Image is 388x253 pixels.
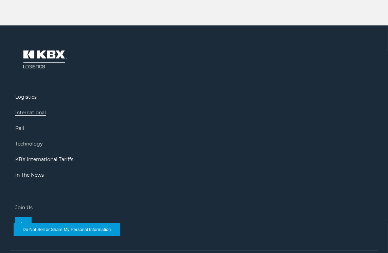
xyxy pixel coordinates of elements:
a: Rail [15,125,24,131]
a: International [15,110,46,116]
a: KBX International Tariffs [15,156,73,162]
img: Linkedin [21,222,26,228]
button: Do Not Sell or Share My Personal Information [14,223,120,236]
a: Technology [15,141,43,147]
a: In The News [15,172,44,178]
img: kbx logo [15,42,73,76]
a: Join Us [15,205,33,211]
a: Logistics [15,94,37,100]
